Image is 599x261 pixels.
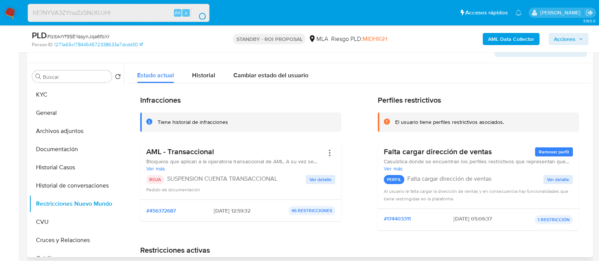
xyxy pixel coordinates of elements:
button: Acciones [549,33,588,45]
a: Salir [585,9,593,17]
button: CVU [29,213,124,231]
span: MIDHIGH [362,34,387,43]
button: search-icon [191,8,206,18]
button: Documentación [29,140,124,158]
span: Accesos rápidos [465,9,508,17]
span: Alt [175,9,181,16]
button: AML Data Collector [483,33,540,45]
p: emmanuel.vitiello@mercadolibre.com [540,9,583,16]
button: Archivos adjuntos [29,122,124,140]
div: MLA [308,35,328,43]
button: Buscar [35,73,41,80]
button: Historial de conversaciones [29,177,124,195]
input: Buscar [43,73,109,80]
a: Notificaciones [515,9,522,16]
p: STANDBY - ROI PROPOSAL [233,34,305,44]
button: Volver al orden por defecto [115,73,121,82]
button: Restricciones Nuevo Mundo [29,195,124,213]
b: AML Data Collector [488,33,534,45]
span: 3.160.0 [583,18,595,24]
span: Acciones [554,33,576,45]
b: PLD [32,29,47,41]
button: Cruces y Relaciones [29,231,124,249]
span: s [185,9,187,16]
a: 1271a65c1784454572338633a7dcdd30 [54,41,143,48]
b: Person ID [32,41,53,48]
button: KYC [29,86,124,104]
span: # IzIbkrYf9SEYasynJqa6fbXr [47,33,109,40]
input: Buscar usuario o caso... [28,8,209,18]
button: Historial Casos [29,158,124,177]
span: Riesgo PLD: [331,35,387,43]
button: General [29,104,124,122]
